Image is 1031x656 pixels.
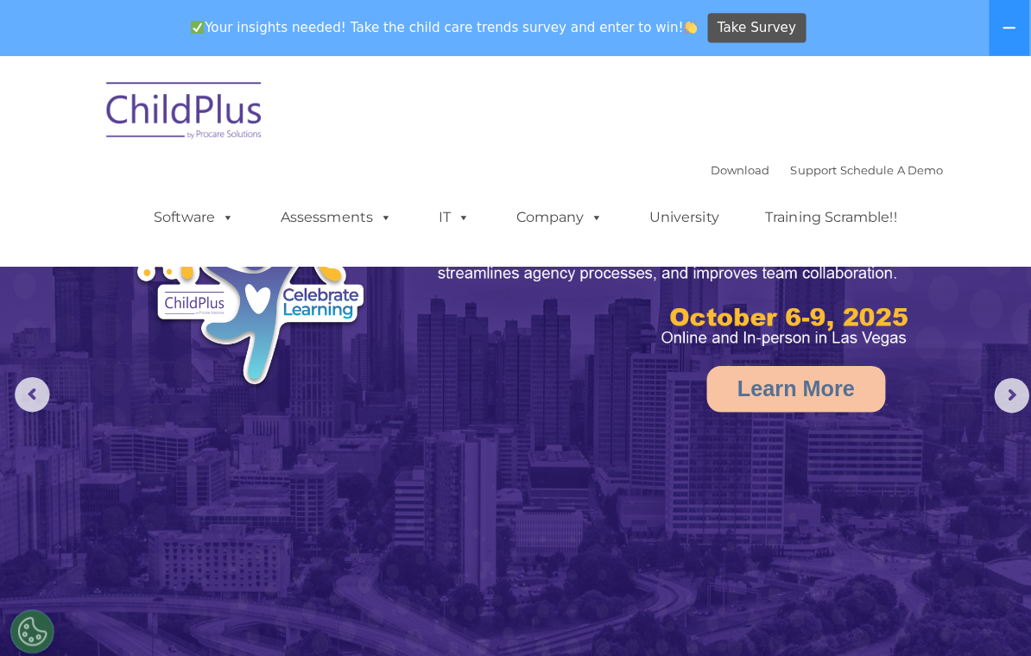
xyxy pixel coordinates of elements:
[832,161,934,175] a: Schedule A Demo
[678,21,691,34] img: 👏
[97,69,269,155] img: ChildPlus by Procare Solutions
[10,604,54,647] button: Cookies Settings
[181,11,699,45] span: Your insights needed! Take the child care trends survey and enter to win!
[701,13,799,43] a: Take Survey
[135,199,250,233] a: Software
[783,161,829,175] a: Support
[741,199,906,233] a: Training Scramble!!
[417,199,483,233] a: IT
[704,161,934,175] font: |
[494,199,615,233] a: Company
[261,199,406,233] a: Assessments
[711,13,788,43] span: Take Survey
[189,21,202,34] img: ✅
[704,161,762,175] a: Download
[700,363,877,408] a: Learn More
[626,199,730,233] a: University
